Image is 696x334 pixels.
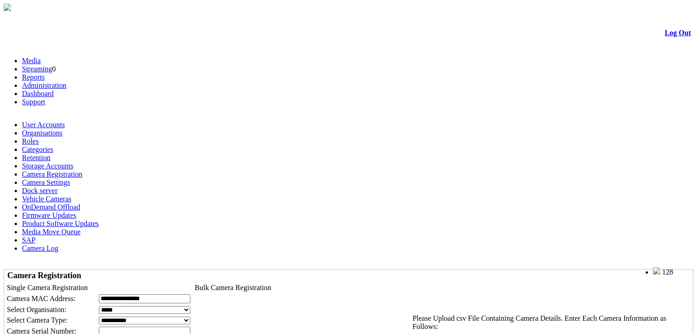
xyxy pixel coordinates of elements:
[662,268,673,276] span: 128
[412,314,688,331] p: Please Upload csv File Containing Camera Details. Enter Each Camera Information as Follows:
[52,65,56,73] span: 0
[22,90,54,97] a: Dashboard
[22,236,35,244] a: SAP
[22,220,99,227] a: Product Software Updates
[22,57,41,65] a: Media
[22,98,45,106] a: Support
[22,203,80,211] a: OnDemand Offload
[4,4,11,11] img: arrow-3.png
[22,228,81,236] a: Media Move Queue
[22,162,73,170] a: Storage Accounts
[7,271,81,280] span: Camera Registration
[22,73,45,81] a: Reports
[22,195,71,203] a: Vehicle Cameras
[22,187,58,194] a: Dock server
[22,145,53,153] a: Categories
[665,29,691,37] a: Log Out
[195,284,271,291] span: Bulk Camera Registration
[7,284,88,291] span: Single Camera Registration
[7,306,66,313] span: Select Organisation:
[22,154,50,162] a: Retention
[22,65,52,73] a: Streaming
[653,267,660,275] img: bell25.png
[22,178,70,186] a: Camera Settings
[22,137,38,145] a: Roles
[22,129,63,137] a: Organisations
[7,295,76,302] span: Camera MAC Address:
[22,211,76,219] a: Firmware Updates
[22,81,66,89] a: Administration
[22,121,65,129] a: User Accounts
[518,268,635,275] span: Welcome, System Administrator (Administrator)
[22,244,59,252] a: Camera Log
[22,170,82,178] a: Camera Registration
[7,316,68,324] span: Select Camera Type:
